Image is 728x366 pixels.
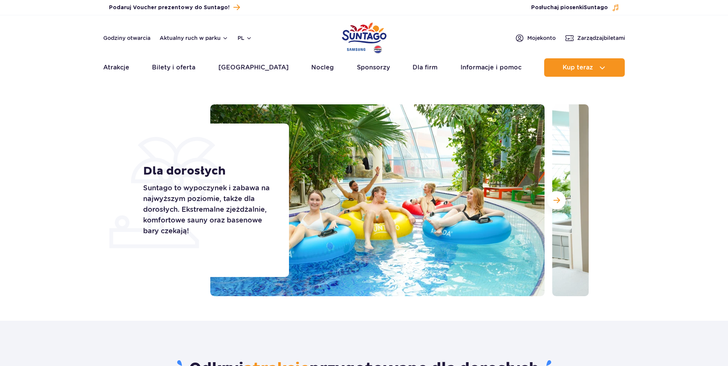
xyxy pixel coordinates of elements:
a: Nocleg [311,58,334,77]
span: Suntago [584,5,608,10]
button: Następny slajd [547,191,566,209]
a: Park of Poland [342,19,386,54]
a: [GEOGRAPHIC_DATA] [218,58,289,77]
button: Posłuchaj piosenkiSuntago [531,4,619,12]
button: Kup teraz [544,58,625,77]
p: Suntago to wypoczynek i zabawa na najwyższym poziomie, także dla dorosłych. Ekstremalne zjeżdżaln... [143,183,272,236]
a: Informacje i pomoc [461,58,522,77]
a: Zarządzajbiletami [565,33,625,43]
img: Grupa przyjaciół relaksująca się na dmuchanych kołach na leniwej rzece, otoczona tropikalnymi roś... [210,104,545,296]
button: Aktualny ruch w parku [160,35,228,41]
a: Sponsorzy [357,58,390,77]
span: Podaruj Voucher prezentowy do Suntago! [109,4,229,12]
button: pl [238,34,252,42]
h1: Dla dorosłych [143,164,272,178]
span: Kup teraz [563,64,593,71]
span: Posłuchaj piosenki [531,4,608,12]
a: Podaruj Voucher prezentowy do Suntago! [109,2,240,13]
a: Godziny otwarcia [103,34,150,42]
a: Bilety i oferta [152,58,195,77]
span: Zarządzaj biletami [577,34,625,42]
a: Mojekonto [515,33,556,43]
a: Dla firm [413,58,437,77]
span: Moje konto [527,34,556,42]
a: Atrakcje [103,58,129,77]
